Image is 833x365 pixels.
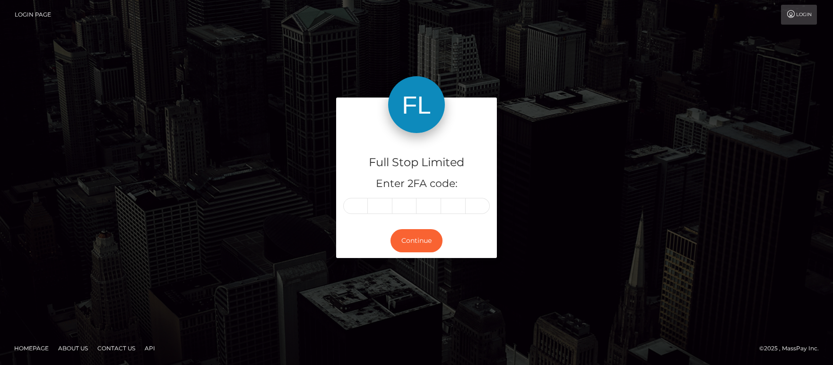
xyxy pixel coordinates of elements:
a: About Us [54,341,92,356]
a: Homepage [10,341,52,356]
div: © 2025 , MassPay Inc. [759,343,826,354]
a: API [141,341,159,356]
h5: Enter 2FA code: [343,177,490,191]
img: Full Stop Limited [388,76,445,133]
button: Continue [390,229,443,252]
a: Contact Us [94,341,139,356]
a: Login [781,5,817,25]
a: Login Page [15,5,51,25]
h4: Full Stop Limited [343,154,490,171]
